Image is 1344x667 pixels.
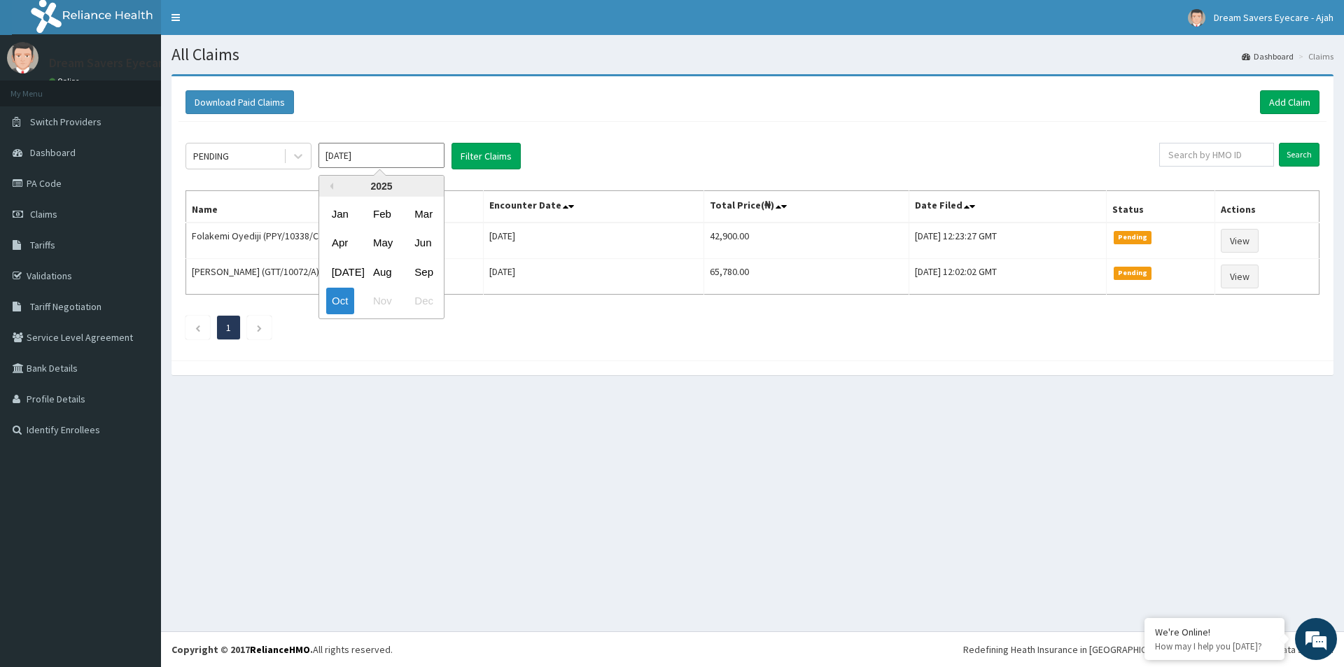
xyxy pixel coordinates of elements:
td: [DATE] [483,259,704,295]
div: Choose September 2025 [409,259,437,285]
input: Select Month and Year [318,143,444,168]
td: [DATE] 12:02:02 GMT [909,259,1106,295]
a: Add Claim [1260,90,1319,114]
th: Date Filed [909,191,1106,223]
a: Page 1 is your current page [226,321,231,334]
div: Choose October 2025 [326,288,354,314]
div: PENDING [193,149,229,163]
div: Redefining Heath Insurance in [GEOGRAPHIC_DATA] using Telemedicine and Data Science! [963,643,1333,657]
div: Choose February 2025 [367,201,395,227]
div: Choose June 2025 [409,230,437,256]
div: month 2025-10 [319,199,444,316]
a: Next page [256,321,262,334]
th: Status [1106,191,1214,223]
span: Tariffs [30,239,55,251]
td: 65,780.00 [704,259,909,295]
div: Choose August 2025 [367,259,395,285]
span: Dream Savers Eyecare - Ajah [1214,11,1333,24]
a: RelianceHMO [250,643,310,656]
img: User Image [1188,9,1205,27]
button: Filter Claims [451,143,521,169]
div: We're Online! [1155,626,1274,638]
td: [DATE] [483,223,704,259]
button: Download Paid Claims [185,90,294,114]
a: View [1221,229,1259,253]
th: Name [186,191,484,223]
input: Search [1279,143,1319,167]
span: Switch Providers [30,115,101,128]
span: Pending [1114,267,1152,279]
img: User Image [7,42,38,73]
td: Folakemi Oyediji (PPY/10338/C) [186,223,484,259]
th: Total Price(₦) [704,191,909,223]
a: Previous page [195,321,201,334]
p: How may I help you today? [1155,640,1274,652]
div: Choose March 2025 [409,201,437,227]
div: Choose May 2025 [367,230,395,256]
td: [DATE] 12:23:27 GMT [909,223,1106,259]
strong: Copyright © 2017 . [171,643,313,656]
span: Tariff Negotiation [30,300,101,313]
button: Previous Year [326,183,333,190]
div: Choose January 2025 [326,201,354,227]
span: Pending [1114,231,1152,244]
h1: All Claims [171,45,1333,64]
a: Online [49,76,83,86]
td: [PERSON_NAME] (GTT/10072/A) [186,259,484,295]
div: Choose July 2025 [326,259,354,285]
a: View [1221,265,1259,288]
th: Actions [1214,191,1319,223]
div: 2025 [319,176,444,197]
p: Dream Savers Eyecare - Ajah [49,57,202,69]
a: Dashboard [1242,50,1294,62]
td: 42,900.00 [704,223,909,259]
span: Dashboard [30,146,76,159]
div: Choose April 2025 [326,230,354,256]
th: Encounter Date [483,191,704,223]
li: Claims [1295,50,1333,62]
input: Search by HMO ID [1159,143,1274,167]
span: Claims [30,208,57,220]
footer: All rights reserved. [161,631,1344,667]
